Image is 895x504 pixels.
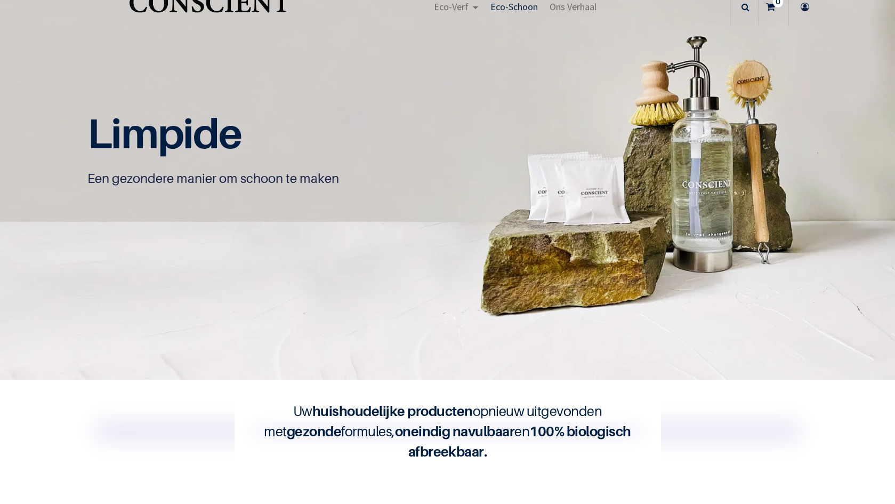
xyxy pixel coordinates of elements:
[235,401,661,462] h4: Uw opnieuw uitgevonden met formules, en
[87,108,241,158] span: Limpide
[434,1,469,13] span: Eco-Verf
[312,403,473,419] b: huishoudelijke producten
[87,170,434,187] p: Een gezondere manier om schoon te maken
[395,423,515,439] b: oneindig navulbaar
[408,423,631,460] b: 100% biologisch afbreekbaar.
[287,423,341,439] b: gezonde
[490,1,538,13] span: Eco-Schoon
[550,1,596,13] span: Ons Verhaal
